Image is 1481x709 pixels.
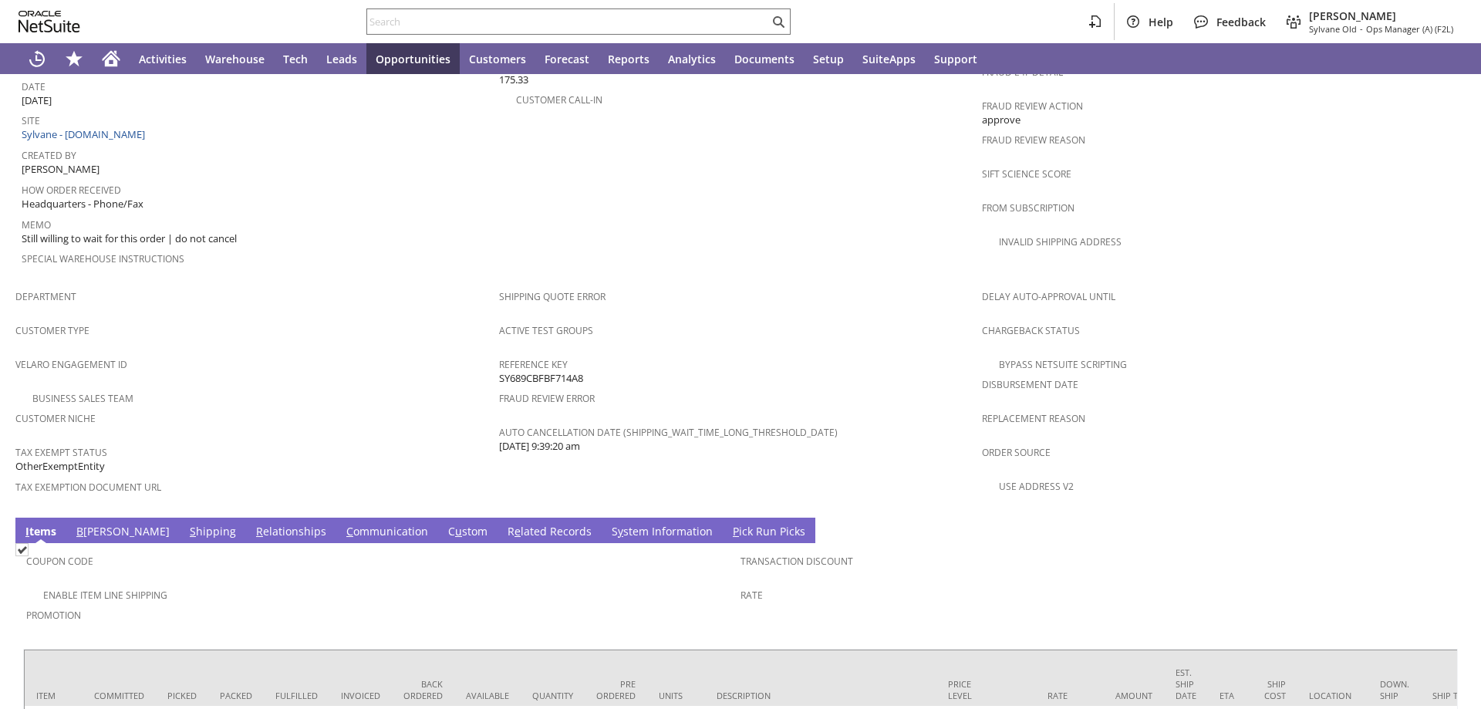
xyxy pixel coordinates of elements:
a: Rate [740,589,763,602]
a: Fraud Review Error [499,392,595,405]
a: Bypass NetSuite Scripting [999,358,1127,371]
a: Relationships [252,524,330,541]
a: Fraud Review Reason [982,133,1085,147]
div: Location [1309,690,1357,701]
div: Description [717,690,925,701]
a: Recent Records [19,43,56,74]
a: Activities [130,43,196,74]
span: Reports [608,52,649,66]
a: Date [22,80,46,93]
a: System Information [608,524,717,541]
span: [PERSON_NAME] [22,162,100,177]
a: Active Test Groups [499,324,593,337]
span: OtherExemptEntity [15,459,105,474]
a: Tax Exemption Document URL [15,481,161,494]
span: [DATE] [22,93,52,108]
a: Shipping Quote Error [499,290,606,303]
a: Fraud Review Action [982,100,1083,113]
span: Leads [326,52,357,66]
span: C [346,524,353,539]
img: Checked [15,543,29,556]
a: Department [15,290,76,303]
a: Communication [342,524,432,541]
div: Committed [94,690,144,701]
span: [DATE] 9:39:20 am [499,439,580,454]
a: Forecast [535,43,599,74]
span: R [256,524,263,539]
div: Picked [167,690,197,701]
a: Created By [22,149,76,162]
a: Replacement reason [982,412,1085,425]
span: B [76,524,83,539]
div: Invoiced [341,690,380,701]
a: Shipping [186,524,240,541]
a: Sift Science Score [982,167,1071,181]
a: Site [22,114,40,127]
span: Support [934,52,977,66]
span: SuiteApps [862,52,916,66]
a: Invalid Shipping Address [999,235,1122,248]
a: Chargeback Status [982,324,1080,337]
span: Headquarters - Phone/Fax [22,197,143,211]
span: Activities [139,52,187,66]
div: Ship To [1432,690,1467,701]
a: Delay Auto-Approval Until [982,290,1115,303]
a: Reports [599,43,659,74]
a: From Subscription [982,201,1074,214]
div: Packed [220,690,252,701]
a: Special Warehouse Instructions [22,252,184,265]
span: [PERSON_NAME] [1309,8,1453,23]
span: - [1360,23,1363,35]
a: Setup [804,43,853,74]
a: Memo [22,218,51,231]
div: ETA [1220,690,1241,701]
a: Unrolled view on [1438,521,1456,539]
span: Feedback [1216,15,1266,29]
div: Shortcuts [56,43,93,74]
a: Promotion [26,609,81,622]
div: Est. Ship Date [1176,667,1196,701]
a: Transaction Discount [740,555,853,568]
span: Sylvane Old [1309,23,1357,35]
a: Disbursement Date [982,378,1078,391]
div: Price Level [948,678,983,701]
div: Rate [1006,690,1068,701]
svg: Home [102,49,120,68]
div: Units [659,690,693,701]
div: Item [36,690,71,701]
span: SY689CBFBF714A8 [499,371,583,386]
span: Analytics [668,52,716,66]
a: Documents [725,43,804,74]
span: S [190,524,196,539]
span: Tech [283,52,308,66]
a: Support [925,43,987,74]
a: Tax Exempt Status [15,446,107,459]
span: Help [1149,15,1173,29]
span: Warehouse [205,52,265,66]
div: Amount [1091,690,1152,701]
span: e [514,524,521,539]
div: Down. Ship [1380,678,1409,701]
svg: Recent Records [28,49,46,68]
div: Ship Cost [1264,678,1286,701]
a: Business Sales Team [32,392,133,405]
a: Custom [444,524,491,541]
span: y [618,524,623,539]
a: Sylvane - [DOMAIN_NAME] [22,127,149,141]
a: Opportunities [366,43,460,74]
a: Items [22,524,60,541]
a: Analytics [659,43,725,74]
a: Tech [274,43,317,74]
a: Customer Call-in [516,93,602,106]
span: u [455,524,462,539]
div: Back Ordered [403,678,443,701]
a: Enable Item Line Shipping [43,589,167,602]
a: Leads [317,43,366,74]
span: Documents [734,52,794,66]
span: 175.33 [499,73,528,87]
span: Setup [813,52,844,66]
span: approve [982,113,1021,127]
svg: logo [19,11,80,32]
a: Warehouse [196,43,274,74]
span: Customers [469,52,526,66]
